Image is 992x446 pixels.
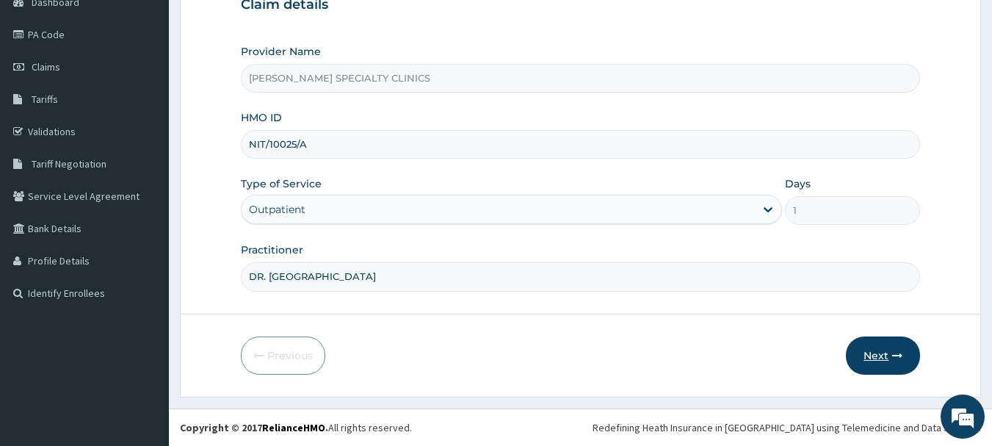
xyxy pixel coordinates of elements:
[249,202,305,217] div: Outpatient
[169,409,992,446] footer: All rights reserved.
[241,176,322,191] label: Type of Service
[241,44,321,59] label: Provider Name
[85,131,203,279] span: We're online!
[241,337,325,375] button: Previous
[180,421,328,434] strong: Copyright © 2017 .
[241,262,921,291] input: Enter Name
[846,337,920,375] button: Next
[785,176,811,191] label: Days
[241,7,276,43] div: Minimize live chat window
[32,60,60,73] span: Claims
[262,421,325,434] a: RelianceHMO
[241,242,303,257] label: Practitioner
[7,293,280,345] textarea: Type your message and hit 'Enter'
[32,93,58,106] span: Tariffs
[241,110,282,125] label: HMO ID
[27,73,59,110] img: d_794563401_company_1708531726252_794563401
[76,82,247,101] div: Chat with us now
[241,130,921,159] input: Enter HMO ID
[593,420,981,435] div: Redefining Heath Insurance in [GEOGRAPHIC_DATA] using Telemedicine and Data Science!
[32,157,106,170] span: Tariff Negotiation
